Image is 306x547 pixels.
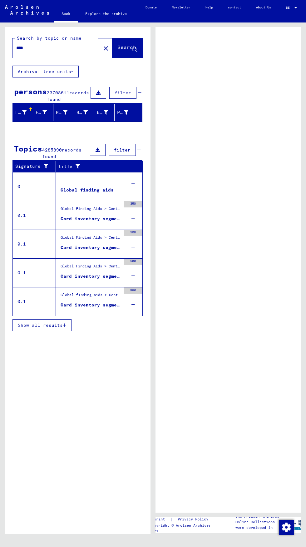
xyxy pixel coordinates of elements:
[58,162,136,172] div: title
[109,144,136,156] button: filter
[94,104,115,121] mat-header-cell: birth date
[54,6,78,22] a: Seek
[97,107,116,117] div: birth date
[115,90,131,96] font: filter
[150,517,165,521] font: imprint
[102,45,110,52] mat-icon: close
[17,212,26,218] font: 0.1
[42,147,81,159] font: records found
[13,104,33,121] mat-header-cell: Last name
[5,5,49,15] img: Arolsen_neg.svg
[130,259,136,263] font: 500
[146,5,157,9] font: Donate
[150,516,170,523] a: imprint
[14,144,42,153] font: Topics
[173,516,216,523] a: Privacy Policy
[14,87,47,96] font: persons
[172,5,190,9] font: Newsletter
[36,110,64,115] font: First name
[74,104,94,121] mat-header-cell: Birth
[61,216,128,221] font: Card inventory segment 1
[12,319,72,331] button: Show all results
[17,35,81,41] font: Search by topic or name
[56,110,84,115] font: Birth name
[117,110,145,115] font: Prisoner #
[150,523,213,533] font: Copyright © Arolsen Archives, 2021
[61,273,128,279] font: Card inventory segment 1
[130,201,136,206] font: 350
[100,42,112,54] button: Clear
[36,107,55,117] div: First name
[15,107,34,117] div: Last name
[33,104,53,121] mat-header-cell: First name
[256,5,271,9] font: About Us
[47,90,69,96] font: 33708611
[112,38,143,58] button: Search
[279,520,294,535] img: Change consent
[97,110,125,115] font: birth date
[117,44,136,50] font: Search
[17,184,20,189] font: 0
[58,164,72,169] font: title
[115,104,142,121] mat-header-cell: Prisoner #
[228,5,241,9] font: contact
[18,69,71,74] font: Archival tree units
[53,104,74,121] mat-header-cell: Birth name
[85,11,127,16] font: Explore the archive
[18,322,63,328] font: Show all results
[61,302,128,308] font: Card inventory segment 1
[117,107,136,117] div: Prisoner #
[130,288,136,292] font: 500
[17,270,26,276] font: 0.1
[78,6,134,21] a: Explore the archive
[170,516,173,522] font: |
[235,525,273,535] font: were developed in partnership with
[15,110,41,115] font: Last name
[61,245,128,250] font: Card inventory segment 1
[76,107,96,117] div: Birth
[286,6,290,10] font: DE
[56,107,75,117] div: Birth name
[15,162,57,172] div: Signature
[47,90,89,102] font: records found
[12,66,79,77] button: Archival tree units
[17,299,26,304] font: 0.1
[61,187,114,193] font: Global finding aids
[17,241,26,247] font: 0.1
[15,163,41,169] font: Signature
[62,11,70,16] font: Seek
[76,110,91,115] font: Birth
[130,230,136,234] font: 500
[42,147,62,153] font: 4285890
[114,147,131,153] font: filter
[109,87,136,99] button: filter
[178,517,208,521] font: Privacy Policy
[205,5,213,9] font: Help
